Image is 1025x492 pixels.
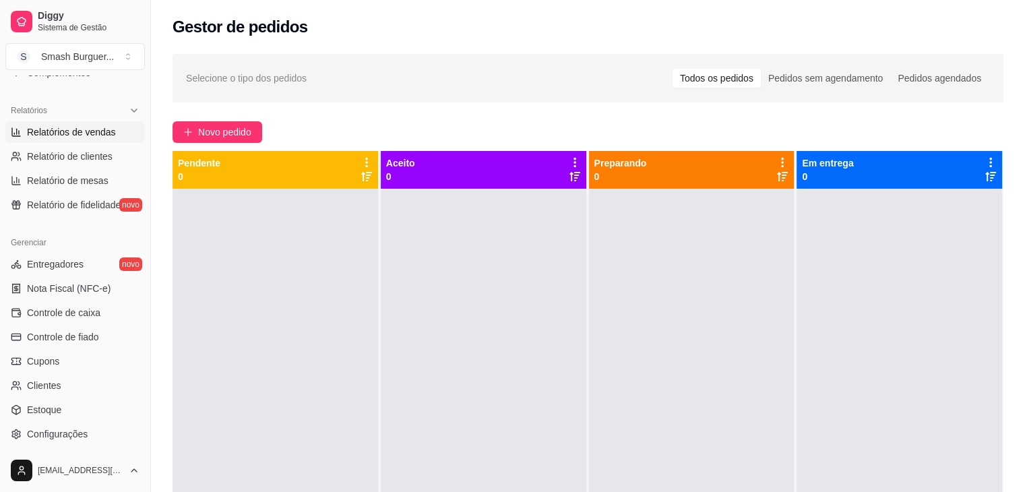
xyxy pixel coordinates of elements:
span: Estoque [27,403,61,417]
span: Configurações [27,427,88,441]
p: 0 [594,170,647,183]
a: Nota Fiscal (NFC-e) [5,278,145,299]
span: Selecione o tipo dos pedidos [186,71,307,86]
span: [EMAIL_ADDRESS][DOMAIN_NAME] [38,465,123,476]
a: Estoque [5,399,145,421]
span: Relatórios de vendas [27,125,116,139]
p: 0 [386,170,415,183]
a: Cupons [5,350,145,372]
p: Aceito [386,156,415,170]
span: Controle de fiado [27,330,99,344]
span: Relatório de clientes [27,150,113,163]
span: plus [183,127,193,137]
span: Relatórios [11,105,47,116]
button: Novo pedido [173,121,262,143]
div: Todos os pedidos [673,69,761,88]
span: Novo pedido [198,125,251,140]
p: Pendente [178,156,220,170]
div: Gerenciar [5,232,145,253]
span: Sistema de Gestão [38,22,139,33]
div: Smash Burguer ... [41,50,114,63]
span: Relatório de mesas [27,174,108,187]
button: Select a team [5,43,145,70]
p: 0 [802,170,853,183]
a: Controle de fiado [5,326,145,348]
a: Clientes [5,375,145,396]
div: Pedidos sem agendamento [761,69,890,88]
div: Pedidos agendados [890,69,989,88]
a: Entregadoresnovo [5,253,145,275]
span: Clientes [27,379,61,392]
button: [EMAIL_ADDRESS][DOMAIN_NAME] [5,454,145,487]
span: S [17,50,30,63]
span: Nota Fiscal (NFC-e) [27,282,111,295]
span: Relatório de fidelidade [27,198,121,212]
a: Relatório de mesas [5,170,145,191]
a: DiggySistema de Gestão [5,5,145,38]
p: Preparando [594,156,647,170]
a: Relatórios de vendas [5,121,145,143]
span: Diggy [38,10,139,22]
a: Configurações [5,423,145,445]
a: Relatório de fidelidadenovo [5,194,145,216]
span: Controle de caixa [27,306,100,319]
a: Controle de caixa [5,302,145,324]
span: Entregadores [27,257,84,271]
p: 0 [178,170,220,183]
h2: Gestor de pedidos [173,16,308,38]
span: Cupons [27,355,59,368]
a: Relatório de clientes [5,146,145,167]
p: Em entrega [802,156,853,170]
